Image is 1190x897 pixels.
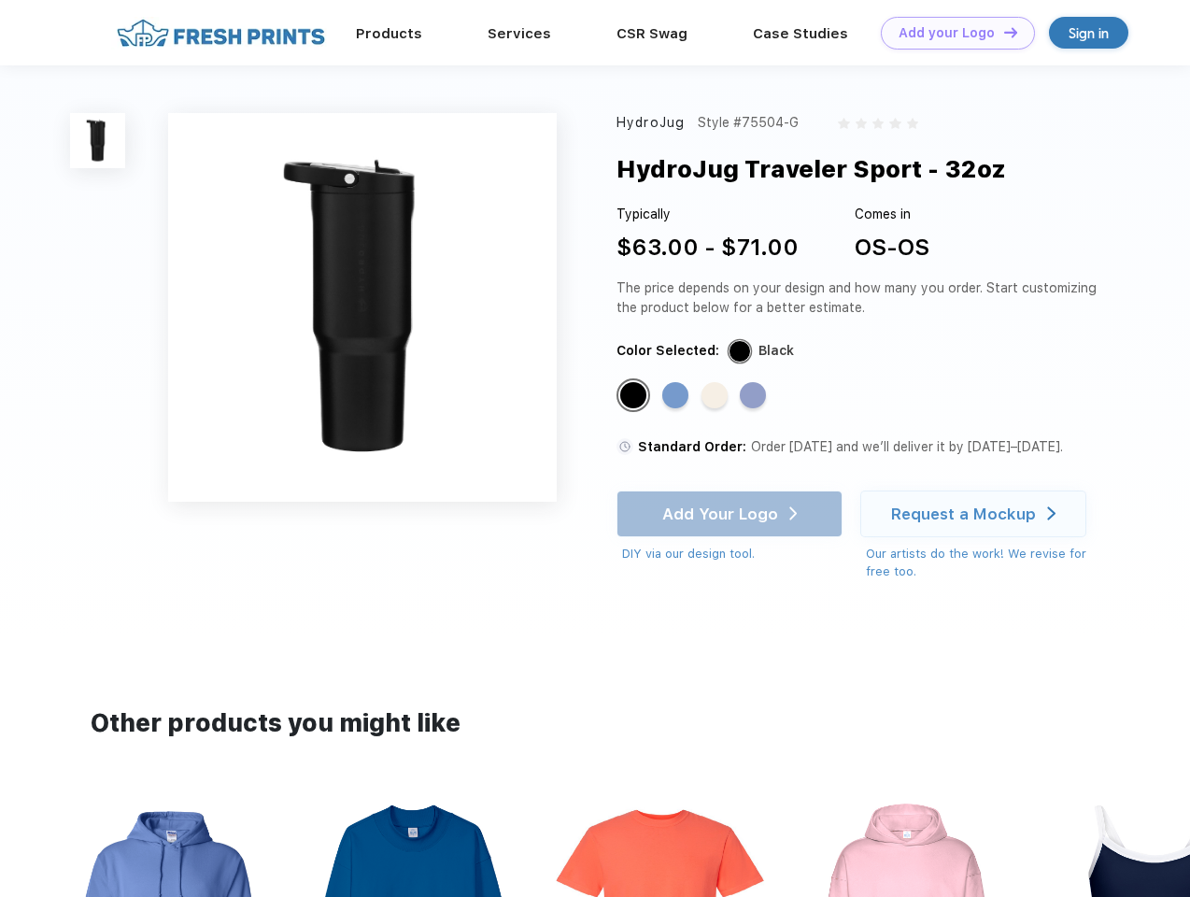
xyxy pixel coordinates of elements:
[838,118,849,129] img: gray_star.svg
[701,382,728,408] div: Cream
[751,439,1063,454] span: Order [DATE] and we’ll deliver it by [DATE]–[DATE].
[616,341,719,361] div: Color Selected:
[616,113,685,133] div: HydroJug
[855,231,929,264] div: OS-OS
[740,382,766,408] div: Peri
[889,118,900,129] img: gray_star.svg
[70,113,125,168] img: func=resize&h=100
[907,118,918,129] img: gray_star.svg
[168,113,557,502] img: func=resize&h=640
[899,25,995,41] div: Add your Logo
[1004,27,1017,37] img: DT
[1069,22,1109,44] div: Sign in
[698,113,799,133] div: Style #75504-G
[616,151,1006,187] div: HydroJug Traveler Sport - 32oz
[1049,17,1128,49] a: Sign in
[620,382,646,408] div: Black
[616,205,799,224] div: Typically
[856,118,867,129] img: gray_star.svg
[356,25,422,42] a: Products
[111,17,331,50] img: fo%20logo%202.webp
[662,382,688,408] div: Light Blue
[855,205,929,224] div: Comes in
[616,278,1104,318] div: The price depends on your design and how many you order. Start customizing the product below for ...
[758,341,794,361] div: Black
[622,545,843,563] div: DIY via our design tool.
[891,505,1036,523] div: Request a Mockup
[616,231,799,264] div: $63.00 - $71.00
[638,439,746,454] span: Standard Order:
[872,118,884,129] img: gray_star.svg
[91,705,1098,742] div: Other products you might like
[1047,506,1055,520] img: white arrow
[616,438,633,455] img: standard order
[866,545,1104,581] div: Our artists do the work! We revise for free too.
